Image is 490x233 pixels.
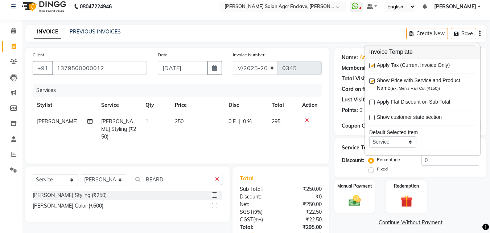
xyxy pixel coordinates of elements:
[233,52,264,58] label: Invoice Number
[145,118,148,125] span: 1
[337,183,372,189] label: Manual Payment
[34,25,61,39] a: INVOICE
[281,185,327,193] div: ₹250.00
[240,209,253,215] span: SGST
[369,129,476,136] div: Default Selected Item
[342,157,364,164] div: Discount:
[390,86,440,91] span: (Ex. Men's Hair Cut (₹150))
[170,97,224,113] th: Price
[234,193,281,201] div: Discount:
[377,166,388,172] label: Fixed
[52,61,147,75] input: Search by Name/Mobile/Email/Code
[228,118,236,125] span: 0 F
[224,97,267,113] th: Disc
[406,28,448,39] button: Create New
[359,54,371,61] a: Arun
[255,217,262,222] span: 9%
[342,64,479,72] div: No Active Membership
[97,97,141,113] th: Service
[377,77,470,92] span: Show Price with Service and Product Name
[234,216,281,224] div: ( )
[377,61,450,71] span: Apply Tax (Current Invoice Only)
[243,118,252,125] span: 0 %
[254,209,261,215] span: 9%
[342,144,375,152] div: Service Total:
[132,174,212,185] input: Search or Scan
[342,122,387,130] div: Coupon Code
[342,54,358,61] div: Name:
[365,45,480,59] h3: Invoice Template
[345,194,365,208] img: _cash.svg
[342,75,370,83] div: Total Visits:
[240,174,256,182] span: Total
[33,202,103,210] div: [PERSON_NAME] Color (₹600)
[434,3,476,11] span: [PERSON_NAME]
[377,98,450,107] span: Apply Flat Discount on Sub Total
[141,97,170,113] th: Qty
[281,193,327,201] div: ₹0
[342,96,366,104] div: Last Visit:
[272,118,280,125] span: 295
[281,208,327,216] div: ₹22.50
[33,192,107,199] div: [PERSON_NAME] Styling (₹250)
[33,97,97,113] th: Stylist
[281,224,327,231] div: ₹295.00
[239,118,240,125] span: |
[234,208,281,216] div: ( )
[394,183,419,189] label: Redemption
[342,107,358,114] div: Points:
[70,28,121,35] a: PREVIOUS INVOICES
[377,156,400,163] label: Percentage
[37,118,78,125] span: [PERSON_NAME]
[234,224,281,231] div: Total:
[234,201,281,208] div: Net:
[234,185,281,193] div: Sub Total:
[267,97,298,113] th: Total
[240,216,253,223] span: CGST
[342,85,371,93] div: Card on file:
[158,52,168,58] label: Date
[281,216,327,224] div: ₹22.50
[377,113,442,122] span: Show customer state section
[298,97,322,113] th: Action
[33,52,44,58] label: Client
[101,118,136,140] span: [PERSON_NAME] Styling (₹250)
[175,118,184,125] span: 250
[33,84,327,97] div: Services
[359,107,362,114] div: 0
[397,194,416,209] img: _gift.svg
[281,201,327,208] div: ₹250.00
[33,61,53,75] button: +91
[342,64,373,72] div: Membership:
[451,28,476,39] button: Save
[336,219,485,226] a: Continue Without Payment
